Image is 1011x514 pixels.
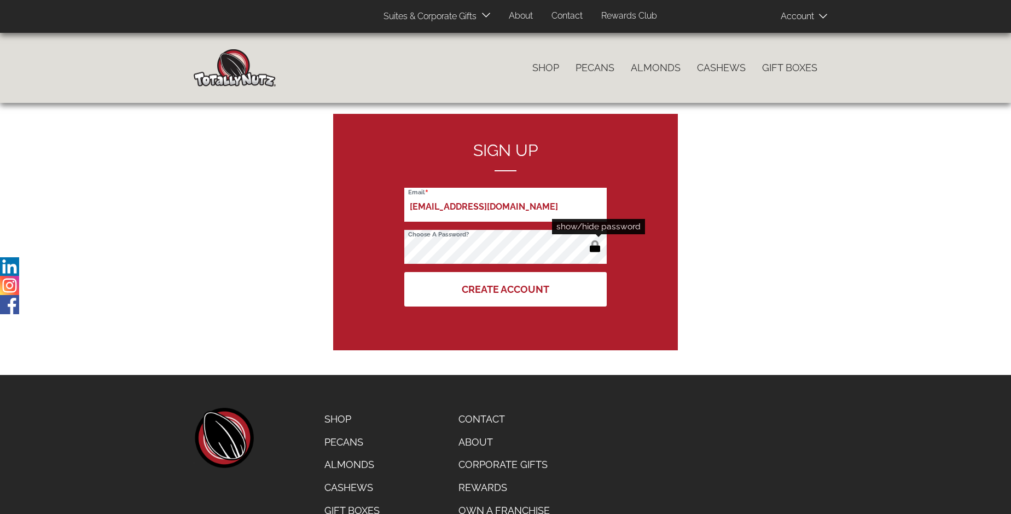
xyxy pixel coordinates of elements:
[404,141,607,171] h2: Sign up
[450,431,558,454] a: About
[316,408,388,431] a: Shop
[316,453,388,476] a: Almonds
[194,49,276,86] img: Home
[552,219,645,234] div: show/hide password
[450,408,558,431] a: Contact
[623,56,689,79] a: Almonds
[375,6,480,27] a: Suites & Corporate Gifts
[316,476,388,499] a: Cashews
[404,272,607,307] button: Create Account
[404,188,607,222] input: Email
[194,408,254,468] a: home
[316,431,388,454] a: Pecans
[524,56,567,79] a: Shop
[567,56,623,79] a: Pecans
[450,453,558,476] a: Corporate Gifts
[543,5,591,27] a: Contact
[754,56,826,79] a: Gift Boxes
[501,5,541,27] a: About
[593,5,665,27] a: Rewards Club
[689,56,754,79] a: Cashews
[450,476,558,499] a: Rewards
